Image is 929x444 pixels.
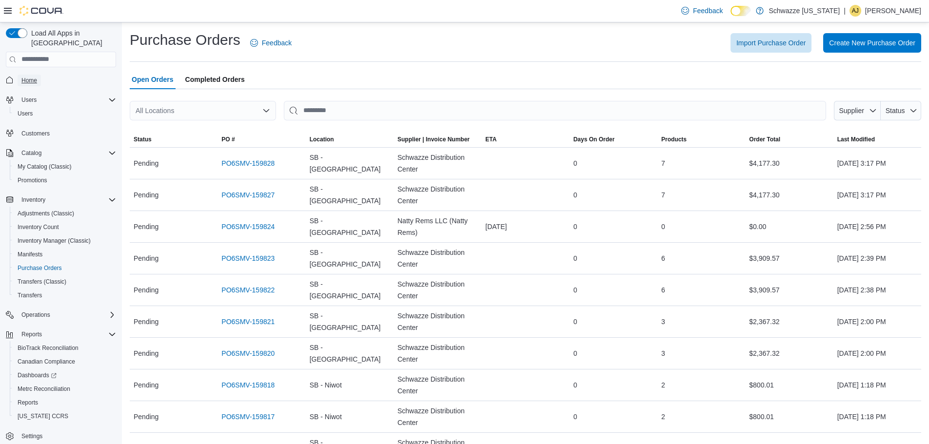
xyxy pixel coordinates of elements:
span: [US_STATE] CCRS [18,412,68,420]
button: Supplier [834,101,881,120]
span: 6 [661,284,665,296]
span: Home [18,74,116,86]
a: Transfers [14,290,46,301]
span: Supplier [839,107,864,115]
button: Users [2,93,120,107]
span: Dashboards [18,371,57,379]
div: [DATE] 2:56 PM [833,217,921,236]
div: Natty Rems LLC (Natty Rems) [394,211,481,242]
span: 0 [573,221,577,232]
button: Transfers (Classic) [10,275,120,289]
span: Dark Mode [731,16,731,17]
span: Adjustments (Classic) [14,208,116,219]
span: Catalog [18,147,116,159]
span: SB - [GEOGRAPHIC_DATA] [310,152,390,175]
span: Feedback [262,38,292,48]
span: 0 [573,284,577,296]
a: Adjustments (Classic) [14,208,78,219]
div: $2,367.32 [745,312,833,331]
span: Open Orders [132,70,174,89]
span: 0 [573,316,577,328]
span: Inventory Manager (Classic) [14,235,116,247]
h1: Purchase Orders [130,30,240,50]
a: PO6SMV-159823 [221,252,275,264]
span: Transfers (Classic) [14,276,116,288]
a: Dashboards [10,368,120,382]
button: BioTrack Reconciliation [10,341,120,355]
a: Feedback [677,1,727,20]
span: Purchase Orders [18,264,62,272]
button: Catalog [18,147,45,159]
span: Inventory Count [18,223,59,231]
div: [DATE] [481,217,569,236]
span: 0 [573,379,577,391]
span: Promotions [18,176,47,184]
a: Metrc Reconciliation [14,383,74,395]
span: My Catalog (Classic) [18,163,72,171]
span: My Catalog (Classic) [14,161,116,173]
span: Reports [18,399,38,406]
span: Users [14,108,116,119]
div: $0.00 [745,217,833,236]
div: $4,177.30 [745,185,833,205]
div: $2,367.32 [745,344,833,363]
span: Status [886,107,905,115]
div: [DATE] 3:17 PM [833,154,921,173]
button: Home [2,73,120,87]
span: Metrc Reconciliation [14,383,116,395]
button: Open list of options [262,107,270,115]
span: 0 [661,221,665,232]
button: [US_STATE] CCRS [10,409,120,423]
span: Inventory Manager (Classic) [18,237,91,245]
a: PO6SMV-159818 [221,379,275,391]
button: Inventory [2,193,120,207]
span: Pending [134,221,158,232]
button: Create New Purchase Order [823,33,921,53]
a: Home [18,75,41,86]
div: Location [310,135,334,143]
span: BioTrack Reconciliation [14,342,116,354]
span: 7 [661,157,665,169]
button: Promotions [10,174,120,187]
span: Pending [134,157,158,169]
div: [DATE] 3:17 PM [833,185,921,205]
span: 3 [661,347,665,359]
span: Pending [134,284,158,296]
div: Schwazze Distribution Center [394,306,481,337]
button: Inventory [18,194,49,206]
a: Dashboards [14,369,60,381]
span: Customers [21,130,50,137]
button: Days On Order [570,132,657,147]
div: Schwazze Distribution Center [394,243,481,274]
button: Transfers [10,289,120,302]
span: ETA [485,135,496,143]
span: Users [21,96,37,104]
span: Create New Purchase Order [829,38,915,48]
a: Inventory Manager (Classic) [14,235,95,247]
button: Reports [10,396,120,409]
button: Catalog [2,146,120,160]
span: Promotions [14,174,116,186]
img: Cova [20,6,63,16]
a: PO6SMV-159822 [221,284,275,296]
span: Supplier | Invoice Number [397,135,470,143]
a: PO6SMV-159820 [221,347,275,359]
span: 6 [661,252,665,264]
span: SB - [GEOGRAPHIC_DATA] [310,310,390,333]
button: Products [657,132,745,147]
div: Schwazze Distribution Center [394,148,481,179]
button: Canadian Compliance [10,355,120,368]
span: SB - [GEOGRAPHIC_DATA] [310,215,390,238]
span: Import Purchase Order [736,38,806,48]
span: SB - Niwot [310,379,342,391]
button: Manifests [10,248,120,261]
div: $800.01 [745,407,833,426]
span: Pending [134,316,158,328]
button: PO # [217,132,305,147]
button: Inventory Manager (Classic) [10,234,120,248]
button: Import Purchase Order [731,33,811,53]
a: Customers [18,128,54,139]
a: Settings [18,430,46,442]
a: PO6SMV-159824 [221,221,275,232]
